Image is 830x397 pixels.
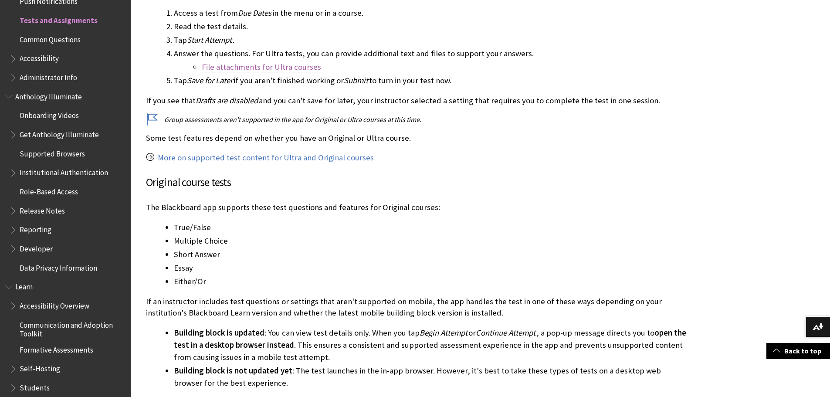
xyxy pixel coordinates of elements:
a: More on supported test content for Ultra and Original courses [158,153,374,163]
span: Data Privacy Information [20,261,97,272]
span: Supported Browsers [20,146,85,158]
span: Drafts are disabled [196,95,258,105]
li: Either/Or [174,275,686,288]
p: The Blackboard app supports these test questions and features for Original courses: [146,202,686,213]
li: : The test launches in the in-app browser. However, it's best to take these types of tests on a d... [174,365,686,389]
span: Save for Later [187,75,233,85]
span: Learn [15,280,33,292]
span: Administrator Info [20,70,77,82]
li: Tap . [174,34,686,46]
span: Submit [344,75,368,85]
p: Group assessments aren't supported in the app for Original or Ultra courses at this time. [146,115,686,124]
a: File attachments for Ultra courses [202,62,321,72]
p: If an instructor includes test questions or settings that aren't supported on mobile, the app han... [146,296,686,319]
span: Building block is updated [174,328,264,338]
p: If you see that and you can't save for later, your instructor selected a setting that requires yo... [146,95,686,106]
li: Tap if you aren't finished working or to turn in your test now. [174,75,686,87]
li: True/False [174,221,686,234]
span: Institutional Authentication [20,166,108,177]
a: Back to top [766,343,830,359]
p: Some test features depend on whether you have an Original or Ultra course. [146,132,686,144]
span: Reporting [20,223,51,234]
nav: Book outline for Anthology Illuminate [5,89,125,275]
span: Self-Hosting [20,362,60,373]
span: Get Anthology Illuminate [20,127,99,139]
span: Communication and Adoption Toolkit [20,318,125,338]
span: Developer [20,241,53,253]
span: Start Attempt [187,35,232,45]
span: Students [20,380,50,392]
span: Tests and Assignments [20,13,98,25]
li: Short Answer [174,248,686,261]
li: Essay [174,262,686,274]
span: Release Notes [20,204,65,215]
span: Building block is not updated yet [174,366,292,376]
span: Onboarding Videos [20,109,79,120]
li: Multiple Choice [174,235,686,247]
li: Read the test details. [174,20,686,33]
span: Role-Based Access [20,184,78,196]
li: Answer the questions. For Ultra tests, you can provide additional text and files to support your ... [174,48,686,73]
h3: Original course tests [146,174,686,191]
li: : You can view test details only. When you tap or , a pop-up message directs you to . This ensure... [174,327,686,363]
span: Accessibility Overview [20,299,89,310]
span: Continue Attempt [476,328,535,338]
span: Due Dates [238,8,271,18]
span: open the test in a desktop browser instead [174,328,686,350]
span: Accessibility [20,51,59,63]
li: Access a test from in the menu or in a course. [174,7,686,19]
span: Anthology Illuminate [15,89,82,101]
span: Formative Assessments [20,343,93,354]
span: Begin Attempt [420,328,468,338]
span: Common Questions [20,32,81,44]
